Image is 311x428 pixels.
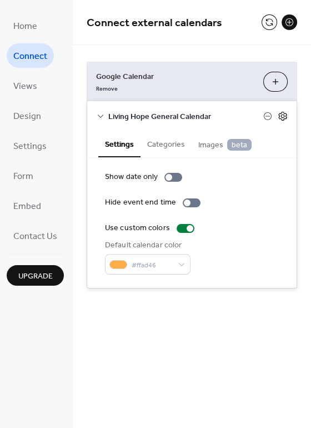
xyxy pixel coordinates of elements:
[7,103,48,128] a: Design
[105,171,158,183] div: Show date only
[96,85,118,93] span: Remove
[108,111,263,123] span: Living Hope General Calendar
[7,265,64,286] button: Upgrade
[13,48,47,66] span: Connect
[96,71,254,83] span: Google Calendar
[7,223,64,248] a: Contact Us
[13,168,33,186] span: Form
[7,13,44,38] a: Home
[7,43,54,68] a: Connect
[7,73,44,98] a: Views
[227,139,252,151] span: beta
[98,131,141,157] button: Settings
[13,228,57,246] span: Contact Us
[18,271,53,282] span: Upgrade
[132,260,173,271] span: #ffad46
[141,131,192,156] button: Categories
[105,240,188,251] div: Default calendar color
[7,193,48,218] a: Embed
[13,18,37,36] span: Home
[105,197,176,208] div: Hide event end time
[13,138,47,156] span: Settings
[13,78,37,96] span: Views
[105,222,170,234] div: Use custom colors
[7,163,40,188] a: Form
[198,139,252,151] span: Images
[13,198,41,216] span: Embed
[13,108,41,126] span: Design
[87,12,222,34] span: Connect external calendars
[192,131,258,157] button: Images beta
[7,133,53,158] a: Settings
